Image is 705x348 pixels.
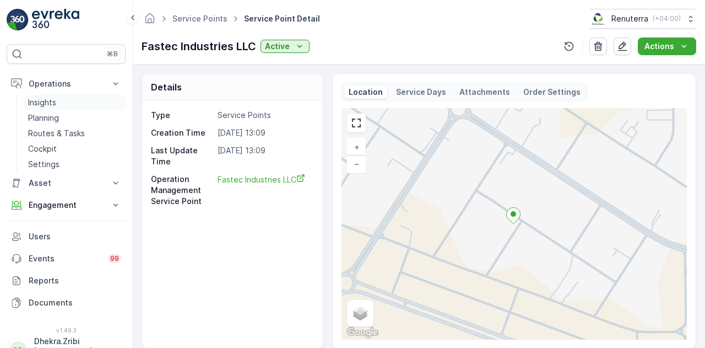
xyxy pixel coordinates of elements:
a: Settings [24,157,126,172]
a: Layers [348,301,372,325]
p: Operations [29,78,104,89]
p: [DATE] 13:09 [218,145,311,167]
p: Type [151,110,213,121]
p: Operation Management Service Point [151,174,213,207]
a: Planning [24,110,126,126]
button: Engagement [7,194,126,216]
p: Service Days [396,87,446,98]
button: Asset [7,172,126,194]
p: Settings [28,159,59,170]
button: Renuterra(+04:00) [590,9,696,29]
p: Insights [28,97,56,108]
p: Fastec Industries LLC [142,38,256,55]
a: Service Points [172,14,227,23]
p: [DATE] 13:09 [218,127,311,138]
a: Cockpit [24,141,126,157]
span: v 1.49.3 [7,327,126,334]
a: Insights [24,95,126,110]
p: Planning [28,113,59,124]
p: Creation Time [151,127,213,138]
span: Service Point Detail [242,13,322,24]
p: Actions [644,41,674,52]
a: View Fullscreen [348,115,365,131]
a: Reports [7,270,126,292]
span: − [354,159,360,168]
p: Documents [29,297,121,308]
p: Events [29,253,101,264]
button: Actions [638,38,696,55]
p: Asset [29,178,104,189]
a: Zoom In [348,139,365,156]
a: Users [7,226,126,248]
p: ⌘B [107,50,118,58]
p: 99 [110,254,119,263]
p: Reports [29,275,121,286]
span: Fastec Industries LLC [218,175,305,184]
p: Details [151,81,182,94]
a: Fastec Industries LLC [218,174,311,207]
img: logo [7,9,29,31]
a: Events99 [7,248,126,270]
p: Engagement [29,200,104,211]
a: Open this area in Google Maps (opens a new window) [344,325,381,340]
p: Attachments [459,87,510,98]
p: Order Settings [523,87,581,98]
a: Homepage [144,17,156,26]
p: ( +04:00 ) [653,14,681,23]
p: Last Update Time [151,145,213,167]
p: Users [29,231,121,242]
a: Zoom Out [348,156,365,172]
button: Operations [7,73,126,95]
img: logo_light-DOdMpM7g.png [32,9,79,31]
p: Active [265,41,290,52]
p: Renuterra [611,13,648,24]
span: + [354,142,359,152]
p: Routes & Tasks [28,128,85,139]
img: Screenshot_2024-07-26_at_13.33.01.png [590,13,607,25]
p: Dhekra.Zribi [34,336,113,347]
p: Location [349,87,383,98]
p: Service Points [218,110,311,121]
img: Google [344,325,381,340]
button: Active [261,40,310,53]
p: Cockpit [28,143,57,154]
a: Documents [7,292,126,314]
a: Routes & Tasks [24,126,126,141]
